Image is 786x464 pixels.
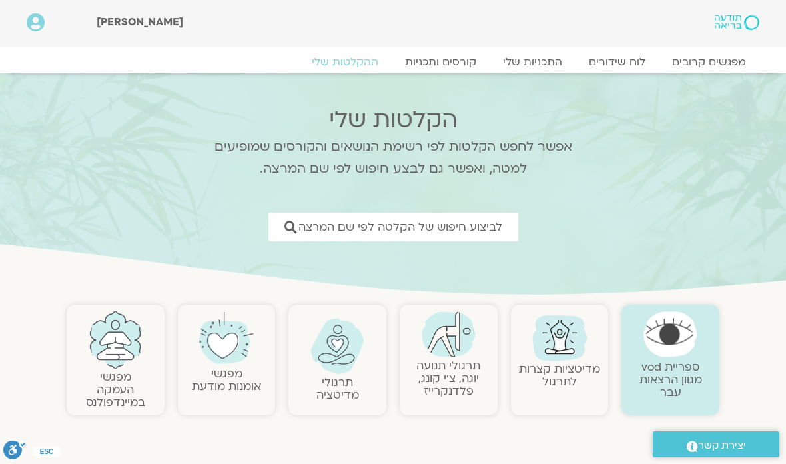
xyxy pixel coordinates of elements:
a: ההקלטות שלי [298,55,392,69]
h2: הקלטות שלי [196,107,589,133]
a: לביצוע חיפוש של הקלטה לפי שם המרצה [268,213,518,241]
a: תרגולימדיטציה [316,375,359,403]
a: התכניות שלי [490,55,576,69]
span: לביצוע חיפוש של הקלטה לפי שם המרצה [298,221,502,233]
a: מדיטציות קצרות לתרגול [519,361,600,389]
a: תרגולי תנועהיוגה, צ׳י קונג, פלדנקרייז [416,358,480,399]
a: ספריית vodמגוון הרצאות עבר [639,359,702,400]
p: אפשר לחפש הקלטות לפי רשימת הנושאים והקורסים שמופיעים למטה, ואפשר גם לבצע חיפוש לפי שם המרצה. [196,136,589,180]
a: מפגשיהעמקה במיינדפולנס [86,369,145,410]
a: מפגשיאומנות מודעת [192,366,261,394]
a: קורסים ותכניות [392,55,490,69]
span: יצירת קשר [698,437,746,455]
a: יצירת קשר [653,431,779,457]
nav: Menu [27,55,759,69]
a: לוח שידורים [576,55,659,69]
span: [PERSON_NAME] [97,15,183,29]
a: מפגשים קרובים [659,55,759,69]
